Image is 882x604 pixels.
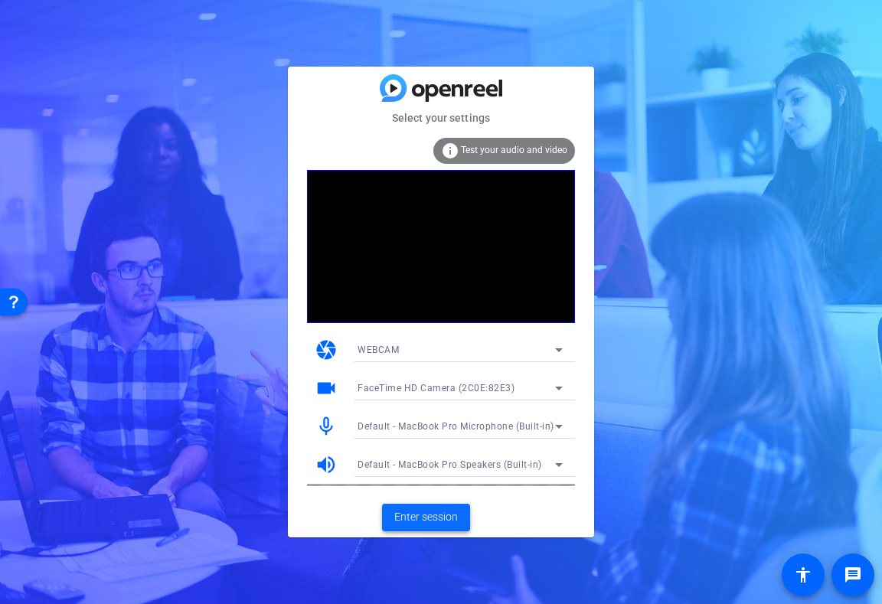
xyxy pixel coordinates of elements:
[358,459,542,470] span: Default - MacBook Pro Speakers (Built-in)
[358,421,554,432] span: Default - MacBook Pro Microphone (Built-in)
[794,566,812,584] mat-icon: accessibility
[358,383,514,393] span: FaceTime HD Camera (2C0E:82E3)
[844,566,862,584] mat-icon: message
[315,338,338,361] mat-icon: camera
[358,344,399,355] span: WEBCAM
[380,74,502,101] img: blue-gradient.svg
[394,509,458,525] span: Enter session
[461,145,567,155] span: Test your audio and video
[382,504,470,531] button: Enter session
[315,377,338,400] mat-icon: videocam
[315,453,338,476] mat-icon: volume_up
[288,109,594,126] mat-card-subtitle: Select your settings
[315,415,338,438] mat-icon: mic_none
[441,142,459,160] mat-icon: info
